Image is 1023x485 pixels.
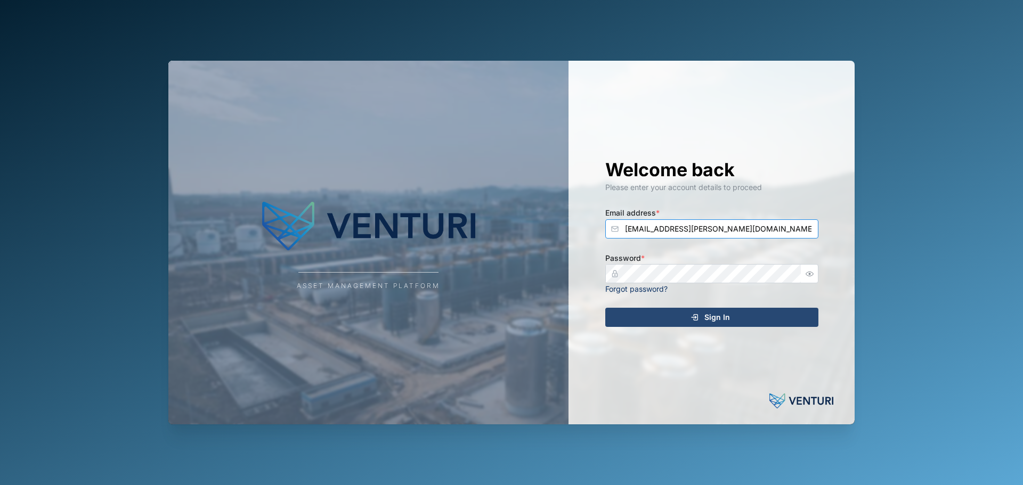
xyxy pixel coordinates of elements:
[605,219,818,239] input: Enter your email
[704,308,730,326] span: Sign In
[262,194,475,258] img: Company Logo
[769,390,833,412] img: Powered by: Venturi
[605,207,660,219] label: Email address
[605,252,645,264] label: Password
[605,308,818,327] button: Sign In
[297,281,440,291] div: Asset Management Platform
[605,284,668,293] a: Forgot password?
[605,158,818,182] h1: Welcome back
[605,182,818,193] div: Please enter your account details to proceed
